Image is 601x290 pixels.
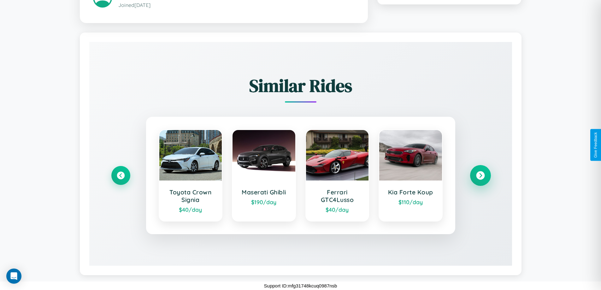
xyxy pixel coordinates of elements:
h3: Maserati Ghibli [239,188,289,196]
p: Support ID: mfg31748kcuq0987nsb [264,281,337,290]
a: Kia Forte Koup$110/day [379,129,443,222]
h3: Kia Forte Koup [386,188,436,196]
div: Open Intercom Messenger [6,269,21,284]
h3: Toyota Crown Signia [166,188,216,204]
div: $ 190 /day [239,198,289,205]
div: $ 110 /day [386,198,436,205]
h3: Ferrari GTC4Lusso [312,188,362,204]
p: Joined [DATE] [118,1,355,10]
div: $ 40 /day [166,206,216,213]
a: Maserati Ghibli$190/day [232,129,296,222]
div: $ 40 /day [312,206,362,213]
a: Ferrari GTC4Lusso$40/day [305,129,369,222]
h2: Similar Rides [111,74,490,98]
div: Give Feedback [593,132,598,158]
a: Toyota Crown Signia$40/day [159,129,223,222]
